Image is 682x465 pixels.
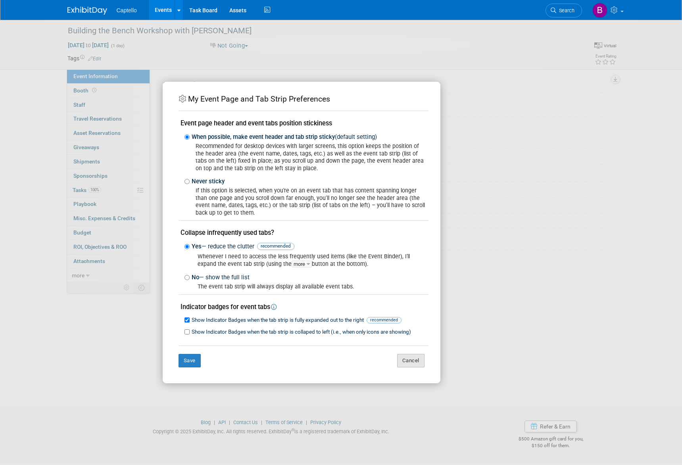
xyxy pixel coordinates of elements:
button: Cancel [397,354,425,367]
div: Whenever I need to access the less frequently used items (like the Event Binder), I'll expand the... [190,253,428,268]
span: more [292,261,312,267]
span: Never sticky [192,178,225,185]
div: Event page header and event tabs position stickiness [179,119,428,128]
span: — show the full list [199,274,250,281]
div: Indicator badges for event tabs [179,302,428,311]
span: recommended [257,243,294,250]
a: Search [546,4,582,17]
div: Collapse infrequently used tabs? [179,228,428,237]
span: recommended [367,317,402,323]
span: Captello [117,7,137,13]
div: If this option is selected, when you're on an event tab that has content spanning longer than one... [190,187,428,216]
div: The event tab strip will always display all available event tabs. [190,283,428,290]
div: Recommended for desktop devices with larger screens, this option keeps the position of the header... [190,142,428,172]
span: — reduce the clutter [202,243,254,250]
span: Show Indicator Badges when the tab strip is fully expanded out to the right [192,317,402,323]
img: ExhibitDay [67,7,107,15]
span: Yes [192,243,294,250]
span: Show Indicator Badges when the tab strip is collaped to left (i.e., when only icons are showing) [192,329,411,335]
span: When possible, make event header and tab strip sticky [192,133,377,140]
span: Search [556,8,574,13]
div: My Event Page and Tab Strip Preferences [179,94,428,105]
span: No [192,274,250,281]
img: Brad Froese [592,3,607,18]
span: (default setting) [335,133,377,140]
button: Save [179,354,201,367]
